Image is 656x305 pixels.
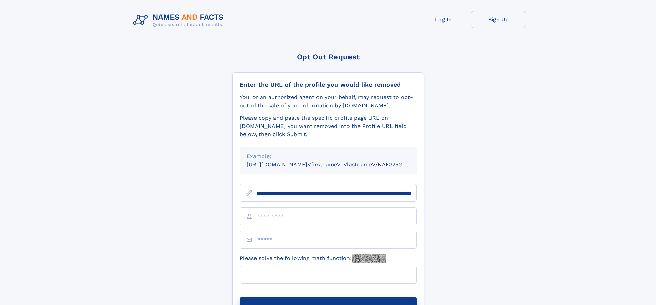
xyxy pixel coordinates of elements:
[416,11,471,28] a: Log In
[240,114,417,139] div: Please copy and paste the specific profile page URL on [DOMAIN_NAME] you want removed into the Pr...
[471,11,526,28] a: Sign Up
[240,254,386,263] label: Please solve the following math function:
[247,152,410,161] div: Example:
[247,161,430,168] small: [URL][DOMAIN_NAME]<firstname>_<lastname>/NAF325G-xxxxxxxx
[240,93,417,110] div: You, or an authorized agent on your behalf, may request to opt-out of the sale of your informatio...
[232,53,424,61] div: Opt Out Request
[240,81,417,88] div: Enter the URL of the profile you would like removed
[130,11,229,30] img: Logo Names and Facts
